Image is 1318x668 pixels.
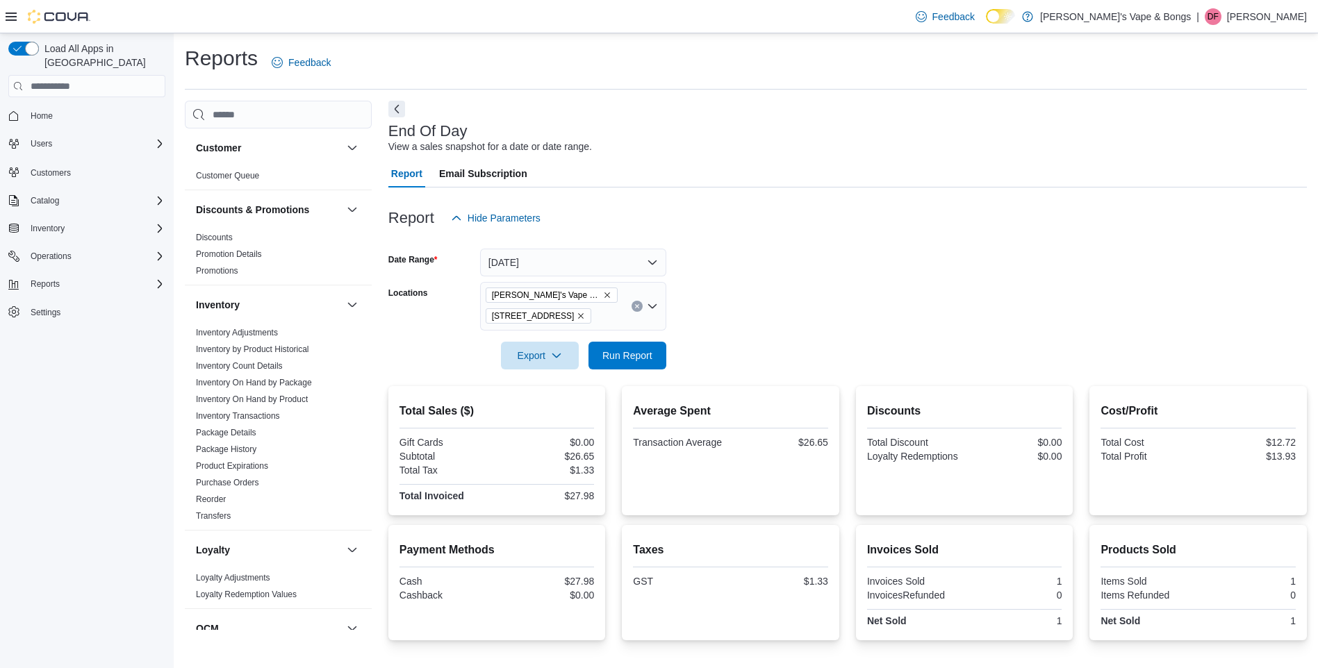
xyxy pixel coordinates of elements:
[185,569,372,608] div: Loyalty
[25,248,165,265] span: Operations
[603,291,611,299] button: Remove Tommy Awesome's Vape & Bongs from selection in this group
[196,494,226,504] a: Reorder
[633,437,727,448] div: Transaction Average
[445,204,546,232] button: Hide Parameters
[399,403,595,419] h2: Total Sales ($)
[196,171,259,181] a: Customer Queue
[185,229,372,285] div: Discounts & Promotions
[31,278,60,290] span: Reports
[1205,8,1221,25] div: Dawna Fuller
[734,576,828,587] div: $1.33
[196,411,280,421] a: Inventory Transactions
[25,303,165,321] span: Settings
[25,135,165,152] span: Users
[986,9,1015,24] input: Dark Mode
[967,437,1062,448] div: $0.00
[1101,590,1195,601] div: Items Refunded
[196,478,259,487] a: Purchase Orders
[196,589,297,600] span: Loyalty Redemption Values
[196,344,309,354] a: Inventory by Product Historical
[501,342,579,369] button: Export
[588,342,666,369] button: Run Report
[185,44,258,72] h1: Reports
[196,232,233,243] span: Discounts
[196,444,256,454] a: Package History
[3,134,171,153] button: Users
[196,543,341,557] button: Loyalty
[196,141,341,155] button: Customer
[344,297,361,313] button: Inventory
[196,203,309,217] h3: Discounts & Promotions
[31,251,72,262] span: Operations
[399,576,494,587] div: Cash
[3,106,171,126] button: Home
[867,590,962,601] div: InvoicesRefunded
[196,266,238,276] a: Promotions
[196,265,238,276] span: Promotions
[25,108,58,124] a: Home
[196,298,240,312] h3: Inventory
[196,377,312,388] span: Inventory On Hand by Package
[1101,542,1296,558] h2: Products Sold
[196,249,262,259] a: Promotion Details
[196,170,259,181] span: Customer Queue
[867,615,907,626] strong: Net Sold
[3,162,171,182] button: Customers
[647,301,658,312] button: Open list of options
[388,140,592,154] div: View a sales snapshot for a date or date range.
[1201,590,1296,601] div: 0
[196,511,231,521] a: Transfers
[388,287,428,299] label: Locations
[399,437,494,448] div: Gift Cards
[196,394,308,405] span: Inventory On Hand by Product
[196,427,256,438] span: Package Details
[399,590,494,601] div: Cashback
[577,312,585,320] button: Remove 15826 Stony Plain Road NW from selection in this group
[500,437,594,448] div: $0.00
[196,361,283,371] a: Inventory Count Details
[196,477,259,488] span: Purchase Orders
[25,304,66,321] a: Settings
[196,572,270,583] span: Loyalty Adjustments
[266,49,336,76] a: Feedback
[500,490,594,501] div: $27.98
[196,344,309,355] span: Inventory by Product Historical
[492,288,600,302] span: [PERSON_NAME]'s Vape & Bongs
[632,301,643,312] button: Clear input
[196,249,262,260] span: Promotion Details
[1227,8,1307,25] p: [PERSON_NAME]
[867,403,1062,419] h2: Discounts
[344,542,361,558] button: Loyalty
[439,160,527,187] span: Email Subscription
[399,465,494,476] div: Total Tax
[1201,576,1296,587] div: 1
[1040,8,1191,25] p: [PERSON_NAME]'s Vape & Bongs
[486,287,618,303] span: Tommy Awesome's Vape & Bongs
[196,494,226,505] span: Reorder
[196,327,278,338] span: Inventory Adjustments
[1201,615,1296,626] div: 1
[633,576,727,587] div: GST
[967,590,1062,601] div: 0
[633,403,828,419] h2: Average Spent
[31,307,60,318] span: Settings
[910,3,980,31] a: Feedback
[3,191,171,210] button: Catalog
[25,220,165,237] span: Inventory
[196,573,270,583] a: Loyalty Adjustments
[25,248,77,265] button: Operations
[344,620,361,637] button: OCM
[399,490,464,501] strong: Total Invoiced
[1101,615,1140,626] strong: Net Sold
[196,621,219,635] h3: OCM
[344,140,361,156] button: Customer
[288,56,331,69] span: Feedback
[867,437,962,448] div: Total Discount
[196,298,341,312] button: Inventory
[500,465,594,476] div: $1.33
[388,123,468,140] h3: End Of Day
[25,192,165,209] span: Catalog
[31,138,52,149] span: Users
[480,249,666,276] button: [DATE]
[1101,576,1195,587] div: Items Sold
